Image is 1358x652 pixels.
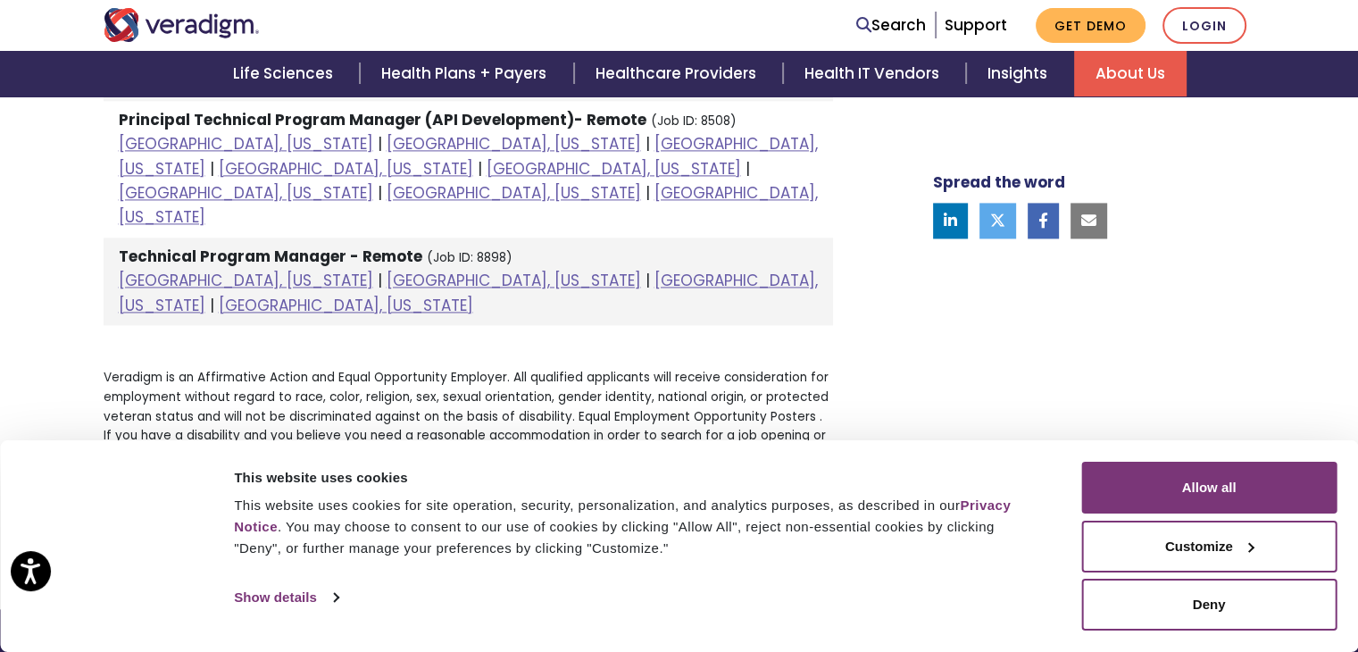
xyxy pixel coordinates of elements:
img: Veradigm logo [104,8,260,42]
span: | [646,270,650,291]
a: About Us [1074,51,1187,96]
a: [GEOGRAPHIC_DATA], [US_STATE] [119,182,373,204]
a: [GEOGRAPHIC_DATA], [US_STATE] [119,270,818,315]
a: [GEOGRAPHIC_DATA], [US_STATE] [219,295,473,316]
span: | [378,133,382,155]
a: [GEOGRAPHIC_DATA], [US_STATE] [487,158,741,180]
a: [GEOGRAPHIC_DATA], [US_STATE] [387,270,641,291]
strong: Spread the word [933,171,1065,193]
a: Login [1162,7,1246,44]
span: | [646,182,650,204]
a: [GEOGRAPHIC_DATA], [US_STATE] [119,133,373,155]
strong: Principal Technical Program Manager (API Development)- Remote [119,109,646,130]
span: | [646,133,650,155]
a: Health Plans + Payers [360,51,573,96]
span: | [378,270,382,291]
a: [GEOGRAPHIC_DATA], [US_STATE] [219,158,473,180]
span: | [210,158,214,180]
button: Allow all [1081,462,1337,514]
small: (Job ID: 8508) [651,113,737,130]
a: Show details [234,584,337,611]
a: [GEOGRAPHIC_DATA], [US_STATE] [119,133,818,179]
a: Life Sciences [212,51,360,96]
span: | [746,158,750,180]
div: This website uses cookies for site operation, security, personalization, and analytics purposes, ... [234,495,1041,559]
a: Health IT Vendors [783,51,966,96]
button: Customize [1081,521,1337,573]
a: [GEOGRAPHIC_DATA], [US_STATE] [387,133,641,155]
span: | [210,295,214,316]
a: [GEOGRAPHIC_DATA], [US_STATE] [387,182,641,204]
a: [GEOGRAPHIC_DATA], [US_STATE] [119,182,818,228]
div: This website uses cookies [234,467,1041,489]
p: Veradigm is an Affirmative Action and Equal Opportunity Employer. All qualified applicants will r... [104,368,833,523]
a: Get Demo [1036,8,1146,43]
a: [GEOGRAPHIC_DATA], [US_STATE] [119,270,373,291]
a: Healthcare Providers [574,51,783,96]
button: Deny [1081,579,1337,631]
a: Search [856,13,926,38]
span: | [478,158,482,180]
a: Insights [966,51,1074,96]
small: (Job ID: 8898) [427,249,512,266]
span: | [378,182,382,204]
a: Support [945,14,1007,36]
strong: Technical Program Manager - Remote [119,246,422,267]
